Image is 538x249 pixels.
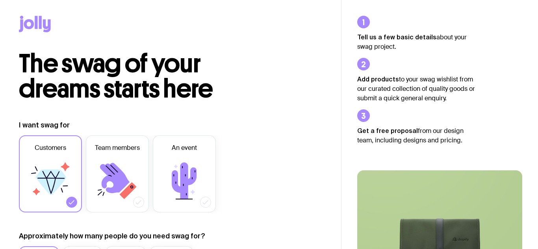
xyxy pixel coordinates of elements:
strong: Tell us a few basic details [357,33,436,41]
strong: Add products [357,76,399,83]
label: Approximately how many people do you need swag for? [19,231,205,241]
p: about your swag project. [357,32,475,52]
strong: Get a free proposal [357,127,418,134]
span: Customers [35,143,66,153]
span: Team members [95,143,140,153]
span: An event [172,143,197,153]
p: from our design team, including designs and pricing. [357,126,475,145]
span: The swag of your dreams starts here [19,48,213,104]
label: I want swag for [19,120,70,130]
p: to your swag wishlist from our curated collection of quality goods or submit a quick general enqu... [357,74,475,103]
